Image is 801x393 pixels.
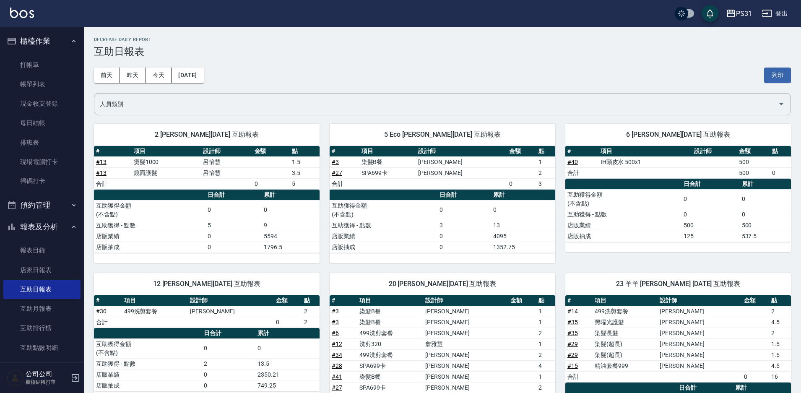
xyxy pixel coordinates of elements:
[740,220,791,231] td: 500
[536,360,555,371] td: 4
[132,167,201,178] td: 鏡面護髮
[565,209,681,220] td: 互助獲得 - 點數
[172,68,203,83] button: [DATE]
[359,167,416,178] td: SPA699卡
[205,200,261,220] td: 0
[565,167,598,178] td: 合計
[702,5,718,22] button: save
[302,317,320,328] td: 2
[423,306,508,317] td: [PERSON_NAME]
[357,349,423,360] td: 499洗剪套餐
[330,295,357,306] th: #
[96,159,107,165] a: #13
[658,360,742,371] td: [PERSON_NAME]
[742,295,769,306] th: 金額
[262,231,320,242] td: 5594
[740,189,791,209] td: 0
[357,338,423,349] td: 洗剪320
[255,358,320,369] td: 13.5
[3,30,81,52] button: 櫃檯作業
[94,358,202,369] td: 互助獲得 - 點數
[122,306,188,317] td: 499洗剪套餐
[3,357,81,377] a: 互助業績報表
[567,351,578,358] a: #29
[769,338,791,349] td: 1.5
[416,167,507,178] td: [PERSON_NAME]
[132,146,201,157] th: 項目
[770,146,791,157] th: 點
[94,46,791,57] h3: 互助日報表
[423,328,508,338] td: [PERSON_NAME]
[255,338,320,358] td: 0
[575,130,781,139] span: 6 [PERSON_NAME][DATE] 互助報表
[740,231,791,242] td: 537.5
[536,146,555,157] th: 點
[437,242,492,252] td: 0
[26,378,68,386] p: 櫃檯結帳打單
[593,295,658,306] th: 項目
[330,220,437,231] td: 互助獲得 - 點數
[759,6,791,21] button: 登出
[769,328,791,338] td: 2
[508,295,536,306] th: 金額
[202,380,256,391] td: 0
[252,178,290,189] td: 0
[3,299,81,318] a: 互助月報表
[681,179,740,190] th: 日合計
[567,319,578,325] a: #35
[423,317,508,328] td: [PERSON_NAME]
[3,216,81,238] button: 報表及分析
[332,384,342,391] a: #27
[330,200,437,220] td: 互助獲得金額 (不含點)
[357,306,423,317] td: 染髮B餐
[770,167,791,178] td: 0
[96,308,107,315] a: #30
[255,328,320,339] th: 累計
[332,351,342,358] a: #34
[202,358,256,369] td: 2
[330,178,359,189] td: 合計
[536,382,555,393] td: 2
[742,371,769,382] td: 0
[357,317,423,328] td: 染髮B餐
[567,362,578,369] a: #15
[536,317,555,328] td: 1
[357,371,423,382] td: 染髮B餐
[330,146,359,157] th: #
[3,94,81,113] a: 現金收支登錄
[437,231,492,242] td: 0
[302,306,320,317] td: 2
[575,280,781,288] span: 23 羊羊 [PERSON_NAME] [DATE] 互助報表
[262,190,320,200] th: 累計
[769,371,791,382] td: 16
[423,371,508,382] td: [PERSON_NAME]
[10,8,34,18] img: Logo
[3,260,81,280] a: 店家日報表
[94,242,205,252] td: 店販抽成
[332,362,342,369] a: #28
[104,280,309,288] span: 12 [PERSON_NAME][DATE] 互助報表
[775,97,788,111] button: Open
[94,338,202,358] td: 互助獲得金額 (不含點)
[769,306,791,317] td: 2
[274,317,302,328] td: 0
[507,146,537,157] th: 金額
[658,338,742,349] td: [PERSON_NAME]
[357,360,423,371] td: SPA699卡
[332,308,339,315] a: #3
[3,318,81,338] a: 互助排行榜
[536,178,555,189] td: 3
[94,190,320,253] table: a dense table
[201,156,252,167] td: 呂怡慧
[536,156,555,167] td: 1
[598,146,692,157] th: 項目
[330,146,555,190] table: a dense table
[359,156,416,167] td: 染髮B餐
[740,179,791,190] th: 累計
[205,242,261,252] td: 0
[3,113,81,133] a: 每日結帳
[681,189,740,209] td: 0
[330,231,437,242] td: 店販業績
[423,295,508,306] th: 設計師
[598,156,692,167] td: IH頭皮水 500x1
